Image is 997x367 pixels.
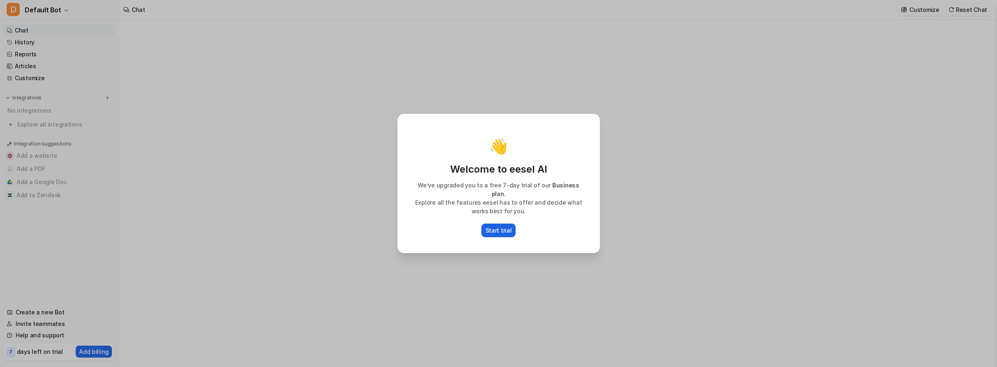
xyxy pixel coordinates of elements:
button: Start trial [481,224,516,237]
p: 👋 [489,138,508,155]
p: Welcome to eesel AI [407,163,590,176]
p: Explore all the features eesel has to offer and decide what works best for you. [407,198,590,215]
p: We’ve upgraded you to a free 7-day trial of our [407,181,590,198]
p: Start trial [486,226,512,235]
